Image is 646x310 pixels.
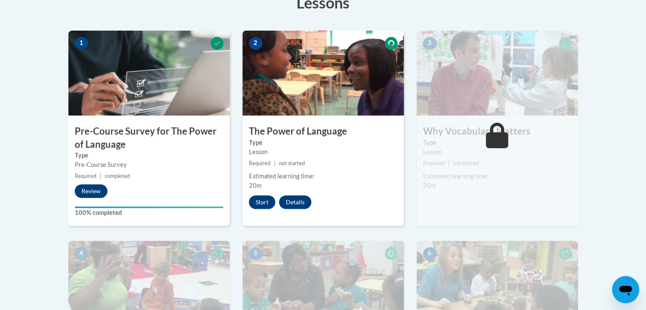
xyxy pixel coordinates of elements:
[75,184,107,198] button: Review
[249,247,262,260] span: 5
[448,160,450,166] span: |
[423,37,437,50] span: 3
[75,247,88,260] span: 4
[75,151,223,160] label: Type
[423,147,572,157] div: Lesson
[417,125,578,138] h3: Why Vocabulary Matters
[249,160,271,166] span: Required
[612,276,639,303] iframe: Button to launch messaging window
[249,182,262,189] span: 20m
[243,125,404,138] h3: The Power of Language
[68,125,230,151] h3: Pre-Course Survey for The Power of Language
[453,160,479,166] span: not started
[279,160,305,166] span: not started
[75,37,88,50] span: 1
[423,138,572,147] label: Type
[274,160,276,166] span: |
[105,173,130,179] span: completed
[249,138,398,147] label: Type
[100,173,102,179] span: |
[423,172,572,181] div: Estimated learning time:
[249,147,398,157] div: Lesson
[75,208,223,217] label: 100% completed
[279,195,311,209] button: Details
[417,31,578,116] img: Course Image
[243,31,404,116] img: Course Image
[68,31,230,116] img: Course Image
[75,206,223,208] div: Your progress
[249,195,275,209] button: Start
[75,173,96,179] span: Required
[75,160,223,169] div: Pre-Course Survey
[249,172,398,181] div: Estimated learning time:
[423,182,436,189] span: 20m
[423,160,445,166] span: Required
[423,247,437,260] span: 6
[249,37,262,50] span: 2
